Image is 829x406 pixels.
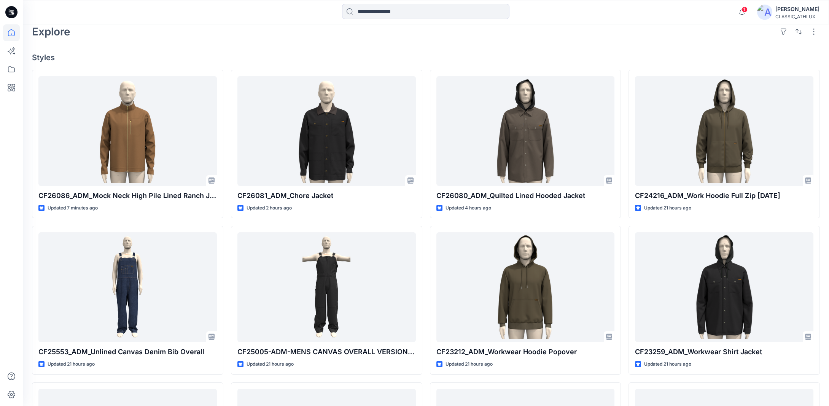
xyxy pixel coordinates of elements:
a: CF23259_ADM_Workwear Shirt Jacket [635,232,813,342]
a: CF26086_ADM_Mock Neck High Pile Lined Ranch Jacket [38,76,217,186]
p: Updated 21 hours ago [48,360,95,368]
p: CF25005-ADM-MENS CANVAS OVERALL VERSION 2.0 [237,347,416,357]
p: Updated 21 hours ago [644,204,691,212]
p: CF26081_ADM_Chore Jacket [237,190,416,201]
p: CF24216_ADM_Work Hoodie Full Zip [DATE] [635,190,813,201]
h4: Styles [32,53,820,62]
a: CF26081_ADM_Chore Jacket [237,76,416,186]
div: [PERSON_NAME] [775,5,819,14]
p: Updated 21 hours ago [644,360,691,368]
p: Updated 21 hours ago [247,360,294,368]
span: 1 [741,6,748,13]
p: Updated 4 hours ago [446,204,491,212]
a: CF25005-ADM-MENS CANVAS OVERALL VERSION 2.0 [237,232,416,342]
div: CLASSIC_ATHLUX [775,14,819,19]
p: CF26080_ADM_Quilted Lined Hooded Jacket [436,190,615,201]
p: Updated 2 hours ago [247,204,292,212]
p: CF23212_ADM_Workwear Hoodie Popover [436,347,615,357]
p: CF26086_ADM_Mock Neck High Pile Lined Ranch Jacket [38,190,217,201]
a: CF25553_ADM_Unlined Canvas Denim Bib Overall [38,232,217,342]
p: CF25553_ADM_Unlined Canvas Denim Bib Overall [38,347,217,357]
img: avatar [757,5,772,20]
a: CF23212_ADM_Workwear Hoodie Popover [436,232,615,342]
h2: Explore [32,26,70,38]
p: CF23259_ADM_Workwear Shirt Jacket [635,347,813,357]
p: Updated 21 hours ago [446,360,493,368]
p: Updated 7 minutes ago [48,204,98,212]
a: CF26080_ADM_Quilted Lined Hooded Jacket [436,76,615,186]
a: CF24216_ADM_Work Hoodie Full Zip 01OCT25 [635,76,813,186]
